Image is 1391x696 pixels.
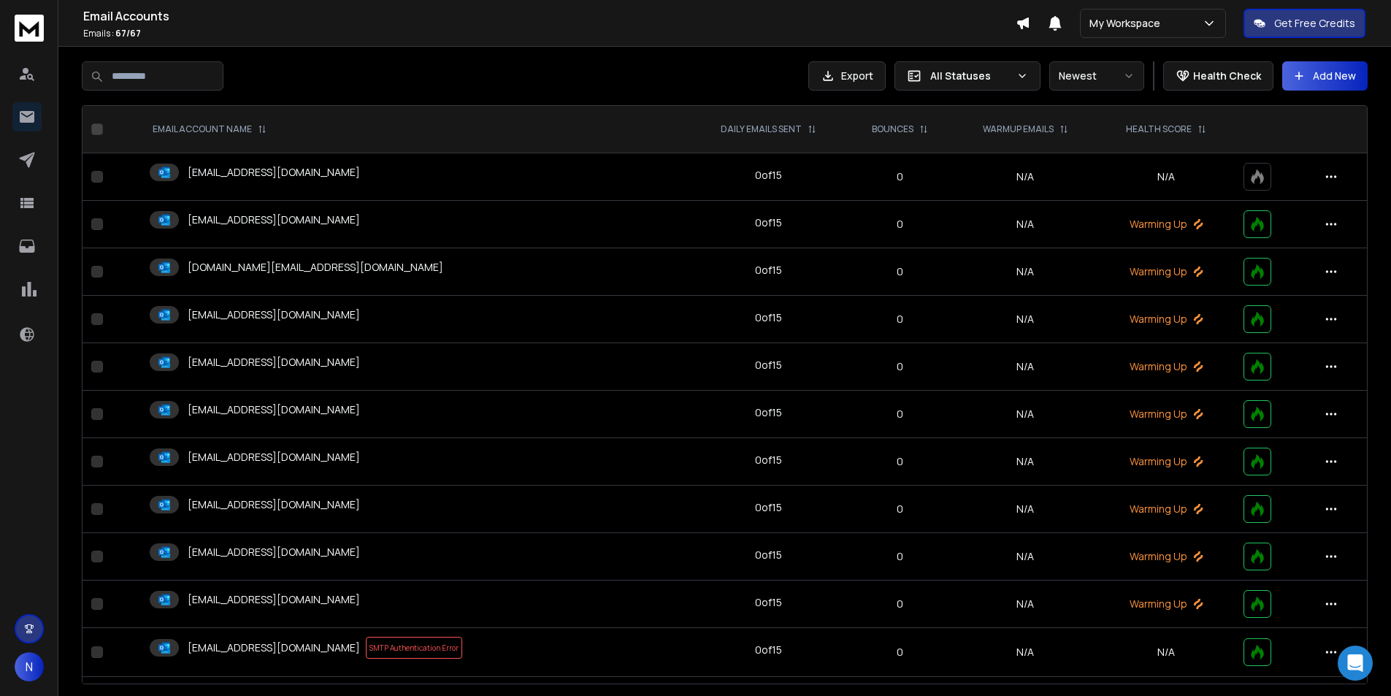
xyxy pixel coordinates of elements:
[953,581,1097,628] td: N/A
[1106,407,1226,421] p: Warming Up
[721,123,802,135] p: DAILY EMAILS SENT
[15,652,44,681] button: N
[15,15,44,42] img: logo
[1106,359,1226,374] p: Warming Up
[857,407,945,421] p: 0
[755,215,782,230] div: 0 of 15
[1106,454,1226,469] p: Warming Up
[83,28,1016,39] p: Emails :
[1106,549,1226,564] p: Warming Up
[755,168,782,183] div: 0 of 15
[755,358,782,372] div: 0 of 15
[857,359,945,374] p: 0
[755,548,782,562] div: 0 of 15
[188,497,360,512] p: [EMAIL_ADDRESS][DOMAIN_NAME]
[857,312,945,326] p: 0
[872,123,913,135] p: BOUNCES
[1089,16,1166,31] p: My Workspace
[1106,312,1226,326] p: Warming Up
[188,260,443,275] p: [DOMAIN_NAME][EMAIL_ADDRESS][DOMAIN_NAME]
[1106,217,1226,232] p: Warming Up
[1193,69,1261,83] p: Health Check
[83,7,1016,25] h1: Email Accounts
[857,264,945,279] p: 0
[115,27,141,39] span: 67 / 67
[188,592,360,607] p: [EMAIL_ADDRESS][DOMAIN_NAME]
[1126,123,1192,135] p: HEALTH SCORE
[953,248,1097,296] td: N/A
[1106,264,1226,279] p: Warming Up
[857,169,945,184] p: 0
[857,549,945,564] p: 0
[755,405,782,420] div: 0 of 15
[755,310,782,325] div: 0 of 15
[857,645,945,659] p: 0
[857,597,945,611] p: 0
[1106,502,1226,516] p: Warming Up
[1338,646,1373,681] div: Open Intercom Messenger
[1049,61,1144,91] button: Newest
[755,500,782,515] div: 0 of 15
[930,69,1011,83] p: All Statuses
[953,533,1097,581] td: N/A
[953,628,1097,677] td: N/A
[755,453,782,467] div: 0 of 15
[1274,16,1355,31] p: Get Free Credits
[857,217,945,232] p: 0
[953,153,1097,201] td: N/A
[366,637,462,659] span: SMTP Authentication Error
[188,165,360,180] p: [EMAIL_ADDRESS][DOMAIN_NAME]
[188,307,360,322] p: [EMAIL_ADDRESS][DOMAIN_NAME]
[755,643,782,657] div: 0 of 15
[983,123,1054,135] p: WARMUP EMAILS
[953,486,1097,533] td: N/A
[1106,169,1226,184] p: N/A
[188,450,360,464] p: [EMAIL_ADDRESS][DOMAIN_NAME]
[755,595,782,610] div: 0 of 15
[953,438,1097,486] td: N/A
[808,61,886,91] button: Export
[953,343,1097,391] td: N/A
[188,355,360,370] p: [EMAIL_ADDRESS][DOMAIN_NAME]
[857,454,945,469] p: 0
[953,391,1097,438] td: N/A
[1163,61,1273,91] button: Health Check
[188,640,360,655] p: [EMAIL_ADDRESS][DOMAIN_NAME]
[857,502,945,516] p: 0
[1106,645,1226,659] p: N/A
[755,263,782,278] div: 0 of 15
[188,545,360,559] p: [EMAIL_ADDRESS][DOMAIN_NAME]
[1282,61,1368,91] button: Add New
[188,213,360,227] p: [EMAIL_ADDRESS][DOMAIN_NAME]
[1106,597,1226,611] p: Warming Up
[188,402,360,417] p: [EMAIL_ADDRESS][DOMAIN_NAME]
[953,201,1097,248] td: N/A
[1244,9,1365,38] button: Get Free Credits
[153,123,267,135] div: EMAIL ACCOUNT NAME
[953,296,1097,343] td: N/A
